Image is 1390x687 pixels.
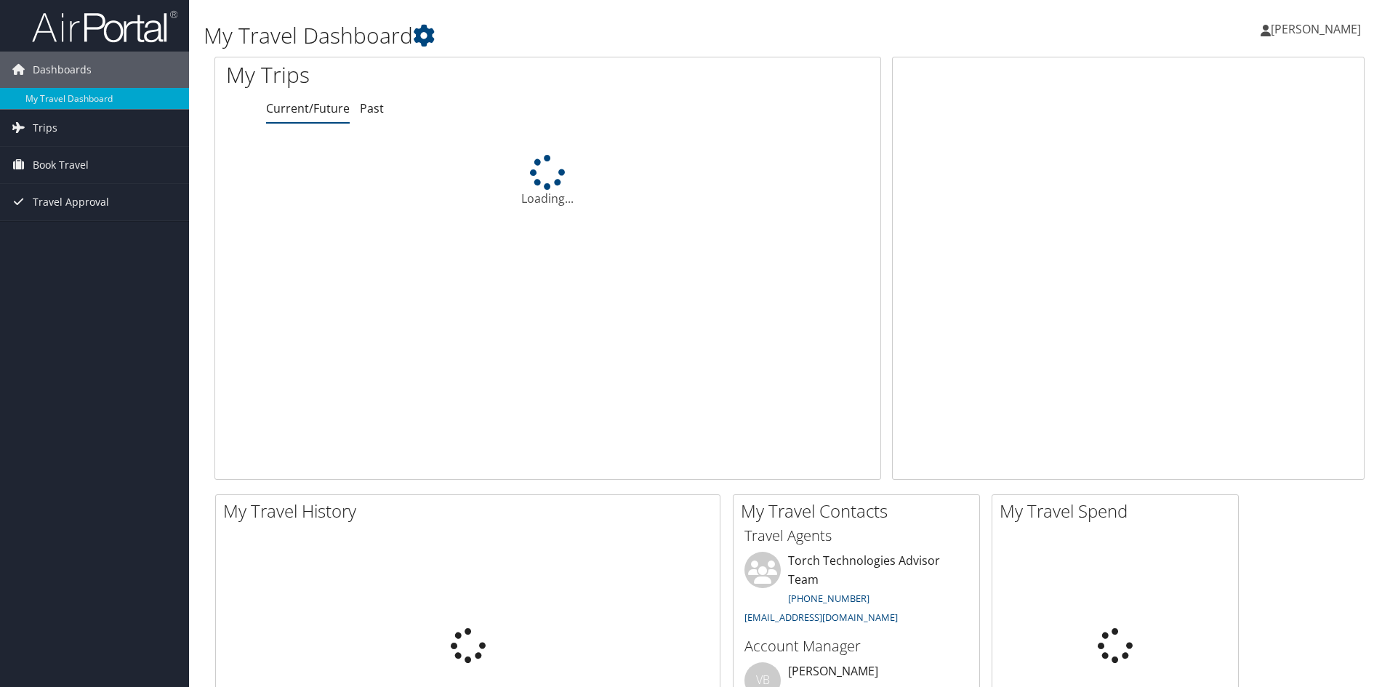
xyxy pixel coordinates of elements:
div: Loading... [215,155,880,207]
h2: My Travel Spend [1000,499,1238,523]
a: Past [360,100,384,116]
a: Current/Future [266,100,350,116]
img: airportal-logo.png [32,9,177,44]
span: Book Travel [33,147,89,183]
span: Dashboards [33,52,92,88]
span: [PERSON_NAME] [1271,21,1361,37]
li: Torch Technologies Advisor Team [737,552,976,630]
h1: My Travel Dashboard [204,20,985,51]
a: [PERSON_NAME] [1261,7,1375,51]
h3: Travel Agents [744,526,968,546]
h2: My Travel Contacts [741,499,979,523]
a: [EMAIL_ADDRESS][DOMAIN_NAME] [744,611,898,624]
span: Trips [33,110,57,146]
a: [PHONE_NUMBER] [788,592,869,605]
h1: My Trips [226,60,592,90]
h3: Account Manager [744,636,968,656]
span: Travel Approval [33,184,109,220]
h2: My Travel History [223,499,720,523]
